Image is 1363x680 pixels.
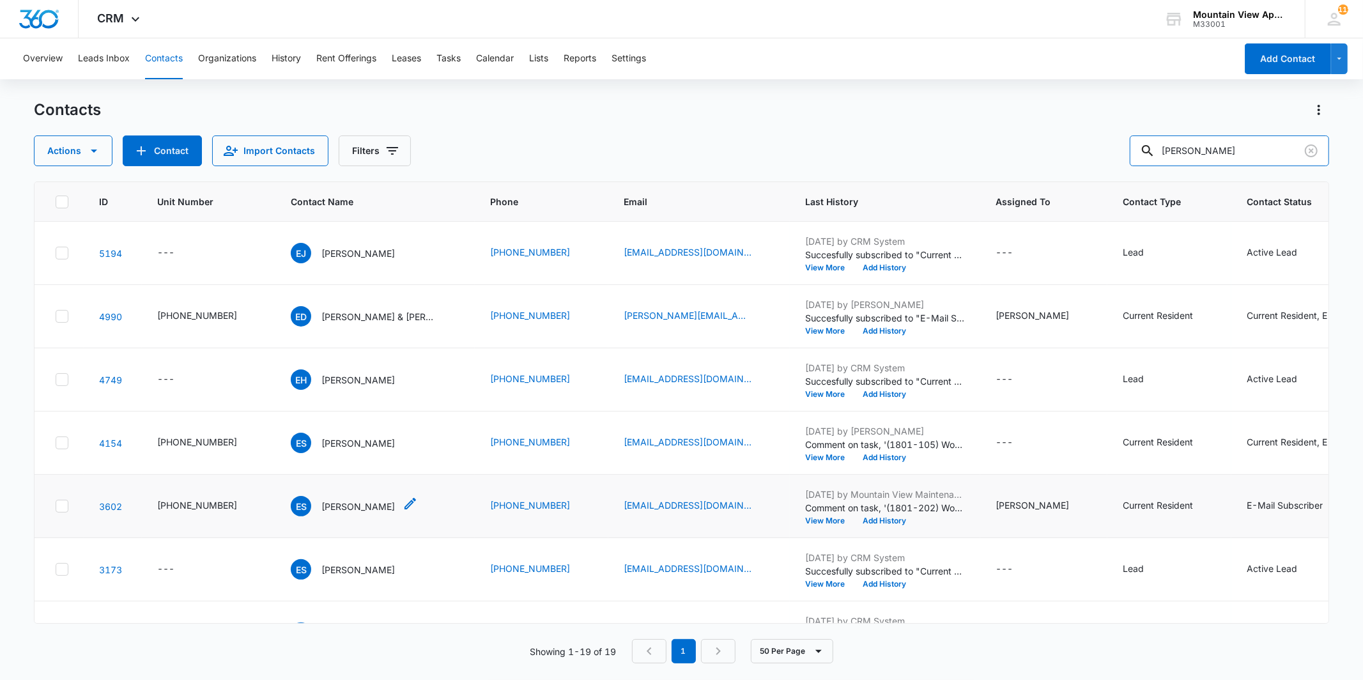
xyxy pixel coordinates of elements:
[1301,141,1321,161] button: Clear
[212,135,328,166] button: Import Contacts
[1247,245,1320,261] div: Contact Status - Active Lead - Select to Edit Field
[490,435,570,449] a: [PHONE_NUMBER]
[1130,135,1329,166] input: Search Contacts
[291,559,418,580] div: Contact Name - Emily Smith - Select to Edit Field
[1193,20,1286,29] div: account id
[1247,498,1346,514] div: Contact Status - E-Mail Subscriber - Select to Edit Field
[805,580,854,588] button: View More
[805,517,854,525] button: View More
[624,245,774,261] div: Email - ejanderson02@yahoo.com - Select to Edit Field
[291,369,418,390] div: Contact Name - Emily Hood - Select to Edit Field
[854,580,915,588] button: Add History
[1247,372,1320,387] div: Contact Status - Active Lead - Select to Edit Field
[99,375,122,385] a: Navigate to contact details page for Emily Hood
[99,564,122,575] a: Navigate to contact details page for Emily Smith
[805,438,965,451] p: Comment on task, '(1801-105) Work Order ' "The simple reset of everything got the hot water heate...
[291,622,311,643] span: EJ
[123,135,202,166] button: Add Contact
[1123,309,1193,322] div: Current Resident
[624,562,774,577] div: Email - emilyaturnell@gmail.com - Select to Edit Field
[805,390,854,398] button: View More
[34,135,112,166] button: Actions
[805,327,854,335] button: View More
[805,501,965,514] p: Comment on task, '(1801-202) Work Order ' "Vent cover installed. No further action needed."
[530,645,617,658] p: Showing 1-19 of 19
[854,327,915,335] button: Add History
[157,372,197,387] div: Unit Number - - Select to Edit Field
[490,245,570,259] a: [PHONE_NUMBER]
[490,498,593,514] div: Phone - (970) 691-7811 - Select to Edit Field
[1123,498,1193,512] div: Current Resident
[1123,245,1167,261] div: Contact Type - Lead - Select to Edit Field
[157,245,197,261] div: Unit Number - - Select to Edit Field
[490,372,570,385] a: [PHONE_NUMBER]
[805,195,946,208] span: Last History
[996,562,1036,577] div: Assigned To - - Select to Edit Field
[157,309,260,324] div: Unit Number - 545-1867-201 - Select to Edit Field
[805,264,854,272] button: View More
[1123,245,1144,259] div: Lead
[1123,435,1193,449] div: Current Resident
[291,306,459,327] div: Contact Name - Emily DeLine & Therese DeLine - Select to Edit Field
[490,245,593,261] div: Phone - (970) 556-4115 - Select to Edit Field
[854,390,915,398] button: Add History
[99,248,122,259] a: Navigate to contact details page for Emily J Anderson
[1247,562,1320,577] div: Contact Status - Active Lead - Select to Edit Field
[1123,372,1144,385] div: Lead
[34,100,101,120] h1: Contacts
[291,243,311,263] span: EJ
[996,309,1069,322] div: [PERSON_NAME]
[291,195,441,208] span: Contact Name
[291,369,311,390] span: EH
[99,311,122,322] a: Navigate to contact details page for Emily DeLine & Therese DeLine
[1123,562,1167,577] div: Contact Type - Lead - Select to Edit Field
[624,562,751,575] a: [EMAIL_ADDRESS][DOMAIN_NAME]
[321,563,395,576] p: [PERSON_NAME]
[996,498,1092,514] div: Assigned To - Makenna Berry - Select to Edit Field
[1123,372,1167,387] div: Contact Type - Lead - Select to Edit Field
[490,195,574,208] span: Phone
[23,38,63,79] button: Overview
[291,306,311,327] span: ED
[854,517,915,525] button: Add History
[157,435,260,451] div: Unit Number - 545-1801-105 - Select to Edit Field
[624,195,756,208] span: Email
[339,135,411,166] button: Filters
[1309,100,1329,120] button: Actions
[996,309,1092,324] div: Assigned To - Makenna Berry - Select to Edit Field
[672,639,696,663] em: 1
[1123,195,1197,208] span: Contact Type
[157,195,260,208] span: Unit Number
[996,562,1013,577] div: ---
[624,435,751,449] a: [EMAIL_ADDRESS][DOMAIN_NAME]
[624,498,751,512] a: [EMAIL_ADDRESS][DOMAIN_NAME]
[612,38,646,79] button: Settings
[624,309,751,322] a: [PERSON_NAME][EMAIL_ADDRESS][PERSON_NAME][DOMAIN_NAME]
[157,498,237,512] div: [PHONE_NUMBER]
[78,38,130,79] button: Leads Inbox
[996,372,1036,387] div: Assigned To - - Select to Edit Field
[996,435,1036,451] div: Assigned To - - Select to Edit Field
[157,498,260,514] div: Unit Number - 545-1801-202 - Select to Edit Field
[272,38,301,79] button: History
[805,614,965,628] p: [DATE] by CRM System
[1247,372,1297,385] div: Active Lead
[99,195,108,208] span: ID
[1123,309,1216,324] div: Contact Type - Current Resident - Select to Edit Field
[321,437,395,450] p: [PERSON_NAME]
[805,235,965,248] p: [DATE] by CRM System
[321,500,395,513] p: [PERSON_NAME]
[624,245,751,259] a: [EMAIL_ADDRESS][DOMAIN_NAME]
[854,454,915,461] button: Add History
[564,38,596,79] button: Reports
[996,245,1036,261] div: Assigned To - - Select to Edit Field
[490,309,593,324] div: Phone - (720) 448-5563 - Select to Edit Field
[157,435,237,449] div: [PHONE_NUMBER]
[624,435,774,451] div: Email - emilyspeck1994@gmail.com - Select to Edit Field
[1123,498,1216,514] div: Contact Type - Current Resident - Select to Edit Field
[476,38,514,79] button: Calendar
[157,372,174,387] div: ---
[805,551,965,564] p: [DATE] by CRM System
[1193,10,1286,20] div: account name
[316,38,376,79] button: Rent Offerings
